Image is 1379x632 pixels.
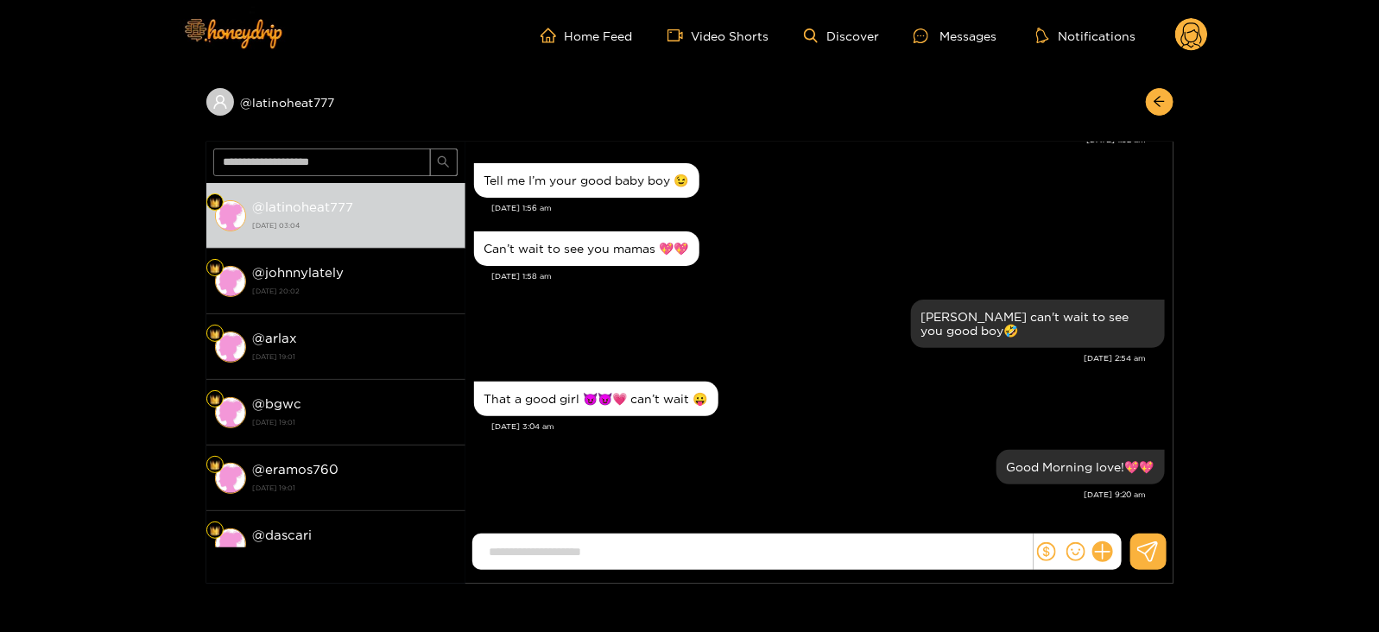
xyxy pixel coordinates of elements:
strong: [DATE] 19:01 [253,480,457,496]
img: conversation [215,266,246,297]
button: Notifications [1031,27,1141,44]
div: Good Morning love!💖💖 [1007,460,1154,474]
div: Oct. 6, 9:20 am [996,450,1165,484]
span: search [437,155,450,170]
strong: @ eramos760 [253,462,339,477]
img: Fan Level [210,395,220,405]
strong: [DATE] 03:04 [253,218,457,233]
button: dollar [1034,539,1060,565]
strong: @ latinoheat777 [253,199,354,214]
button: search [430,149,458,176]
img: Fan Level [210,329,220,339]
div: That a good girl 😈😈💗 can’t wait 😛 [484,392,708,406]
div: [DATE] 9:20 am [474,489,1147,501]
span: arrow-left [1153,95,1166,110]
img: Fan Level [210,526,220,536]
img: conversation [215,332,246,363]
div: [DATE] 3:04 am [492,420,1165,433]
span: smile [1066,542,1085,561]
span: dollar [1037,542,1056,561]
a: Video Shorts [667,28,769,43]
div: Oct. 6, 1:56 am [474,163,699,198]
span: user [212,94,228,110]
strong: [DATE] 19:01 [253,349,457,364]
img: Fan Level [210,198,220,208]
div: [DATE] 1:58 am [492,270,1165,282]
div: Can’t wait to see you mamas 💖💖 [484,242,689,256]
span: video-camera [667,28,692,43]
img: conversation [215,200,246,231]
span: home [541,28,565,43]
strong: @ johnnylately [253,265,345,280]
strong: [DATE] 19:01 [253,414,457,430]
img: conversation [215,463,246,494]
div: [PERSON_NAME] can't wait to see you good boy🤣 [921,310,1154,338]
strong: [DATE] 20:02 [253,283,457,299]
div: Messages [914,26,996,46]
img: conversation [215,397,246,428]
img: Fan Level [210,263,220,274]
button: arrow-left [1146,88,1173,116]
div: [DATE] 2:54 am [474,352,1147,364]
div: Tell me I’m your good baby boy 😉 [484,174,689,187]
div: Oct. 6, 1:58 am [474,231,699,266]
a: Discover [804,28,879,43]
div: [DATE] 1:56 am [492,202,1165,214]
div: Oct. 6, 3:04 am [474,382,718,416]
a: Home Feed [541,28,633,43]
strong: @ arlax [253,331,298,345]
img: Fan Level [210,460,220,471]
div: @latinoheat777 [206,88,465,116]
strong: @ bgwc [253,396,302,411]
div: Oct. 6, 2:54 am [911,300,1165,348]
strong: [DATE] 19:01 [253,546,457,561]
img: conversation [215,528,246,559]
strong: @ dascari [253,528,313,542]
